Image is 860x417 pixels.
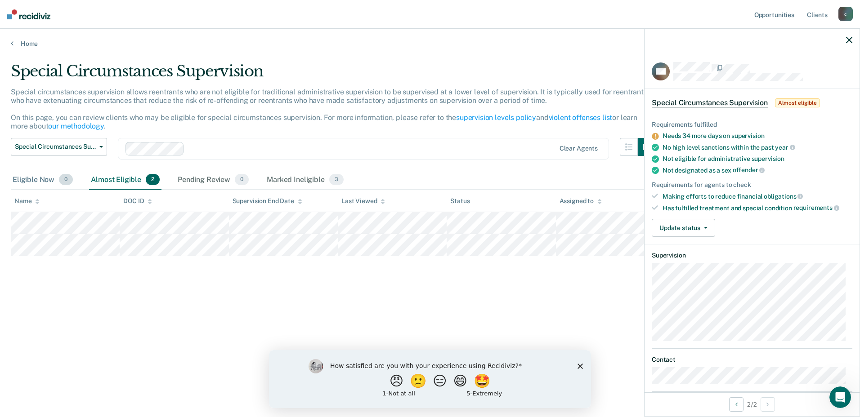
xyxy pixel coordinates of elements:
div: Assigned to [560,197,602,205]
div: Requirements for agents to check [652,181,852,189]
span: 0 [59,174,73,186]
span: Special Circumstances Supervision [15,143,96,151]
a: Home [11,40,849,48]
div: c [838,7,853,21]
button: Previous Opportunity [729,397,744,412]
div: Name [14,197,40,205]
div: Supervision End Date [233,197,302,205]
div: Marked Ineligible [265,170,345,190]
div: Needs 34 more days on supervision [663,132,852,140]
div: Not eligible for administrative [663,155,852,163]
div: Clear agents [560,145,598,152]
div: Eligible Now [11,170,75,190]
div: Pending Review [176,170,251,190]
a: violent offenses list [549,113,613,122]
dt: Supervision [652,252,852,259]
span: Special Circumstances Supervision [652,98,768,107]
div: Special Circumstances Supervision [11,62,656,88]
span: requirements [793,204,839,211]
div: Making efforts to reduce financial [663,192,852,200]
dt: Contact [652,356,852,364]
div: Almost Eligible [89,170,161,190]
div: No high level sanctions within the past [663,143,852,151]
iframe: Survey by Kim from Recidiviz [269,350,591,408]
span: 2 [146,174,160,186]
p: Special circumstances supervision allows reentrants who are not eligible for traditional administ... [11,88,647,131]
span: obligations [764,193,803,200]
span: Almost eligible [775,98,820,107]
span: year [775,144,795,151]
div: Has fulfilled treatment and special condition [663,204,852,212]
button: Next Opportunity [761,397,775,412]
div: Last Viewed [341,197,385,205]
span: 0 [235,174,249,186]
div: DOC ID [123,197,152,205]
span: offender [733,166,765,173]
div: 2 / 2 [645,392,860,416]
img: Recidiviz [7,9,50,19]
div: Special Circumstances SupervisionAlmost eligible [645,89,860,117]
div: Not designated as a sex [663,166,852,174]
span: supervision [752,155,784,162]
iframe: Intercom live chat [829,386,851,408]
div: Requirements fulfilled [652,121,852,129]
a: our methodology [48,122,104,130]
div: Status [450,197,470,205]
span: 3 [329,174,344,186]
button: Update status [652,219,715,237]
a: supervision levels policy [456,113,536,122]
